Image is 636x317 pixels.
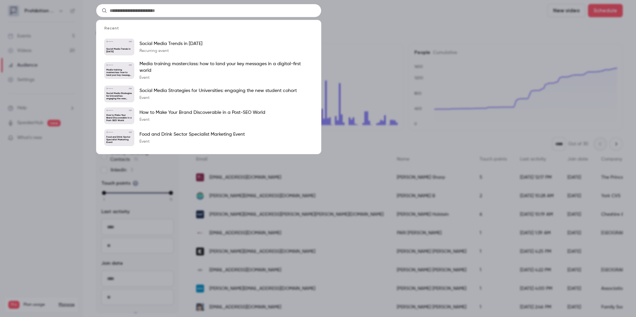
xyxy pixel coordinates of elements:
p: Prohibition PR [108,132,113,133]
p: How to Make Your Brand Discoverable in a Post-SEO World [139,109,265,116]
p: Recurring event [139,48,202,54]
p: Prohibition PR [108,41,113,42]
p: Food and Drink Sector Specialist Marketing Event [106,136,132,144]
p: Media training masterclass: how to land your key messages in a digital-first world [106,69,132,77]
span: [DATE] [129,64,132,66]
p: Prohibition PR [108,65,113,66]
p: Event [139,95,297,101]
p: Food and Drink Sector Specialist Marketing Event [139,131,245,138]
p: Event [139,139,245,144]
img: Food and Drink Sector Specialist Marketing Event [106,131,108,133]
p: Event [139,75,313,80]
p: Social Media Trends in [DATE] [139,40,202,47]
p: How to Make Your Brand Discoverable in a Post-SEO World [106,114,132,122]
span: [DATE] [129,88,132,89]
span: [DATE] [129,110,132,111]
span: [DATE] [129,41,132,42]
p: Prohibition PR [108,88,113,89]
img: Media training masterclass: how to land your key messages in a digital-first world [106,64,108,66]
p: Social Media Strategies for Universities: engaging the new student cohort [106,92,132,100]
li: Recent [96,25,321,36]
span: [DATE] [129,131,132,133]
p: Event [139,117,265,122]
img: Social Media Trends in 2026 [106,41,108,42]
p: Social Media Strategies for Universities: engaging the new student cohort [139,87,297,94]
img: Social Media Strategies for Universities: engaging the new student cohort [106,88,108,89]
p: Media training masterclass: how to land your key messages in a digital-first world [139,61,313,74]
p: Social Media Trends in [DATE] [106,48,132,53]
p: Prohibition PR [108,110,113,111]
img: How to Make Your Brand Discoverable in a Post-SEO World [106,110,108,111]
